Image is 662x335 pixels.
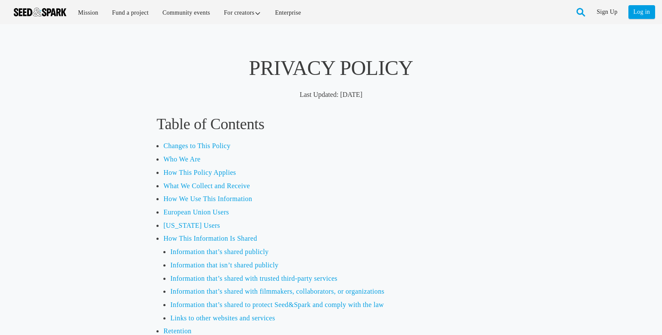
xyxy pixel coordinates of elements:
a: How This Policy Applies [163,169,236,176]
a: Information that’s shared publicly [170,248,269,255]
a: Information that’s shared to protect Seed&Spark and comply with the law [170,301,384,308]
a: What We Collect and Receive [163,182,250,189]
a: European Union Users [163,208,229,216]
a: How This Information Is Shared [163,235,257,242]
img: Seed amp; Spark [14,8,66,16]
a: Sign Up [597,5,618,19]
a: Information that isn’t shared publicly [170,261,278,269]
a: How We Use This Information [163,195,252,202]
h2: Table of Contents [156,114,506,134]
a: Community events [156,3,216,22]
a: Information that’s shared with filmmakers, collaborators, or organizations [170,288,384,295]
p: Last Updated: [DATE] [156,90,506,100]
a: Changes to This Policy [163,142,231,149]
a: For creators [218,3,268,22]
a: Retention [163,327,191,335]
a: Fund a project [106,3,155,22]
a: Log in [628,5,655,19]
a: Information that’s shared with trusted third-party services [170,275,337,282]
a: Mission [72,3,104,22]
a: Enterprise [269,3,307,22]
a: [US_STATE] Users [163,222,220,229]
a: Who We Are [163,155,200,163]
h1: PRIVACY POLICY [156,55,506,81]
a: Links to other websites and services [170,314,275,322]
